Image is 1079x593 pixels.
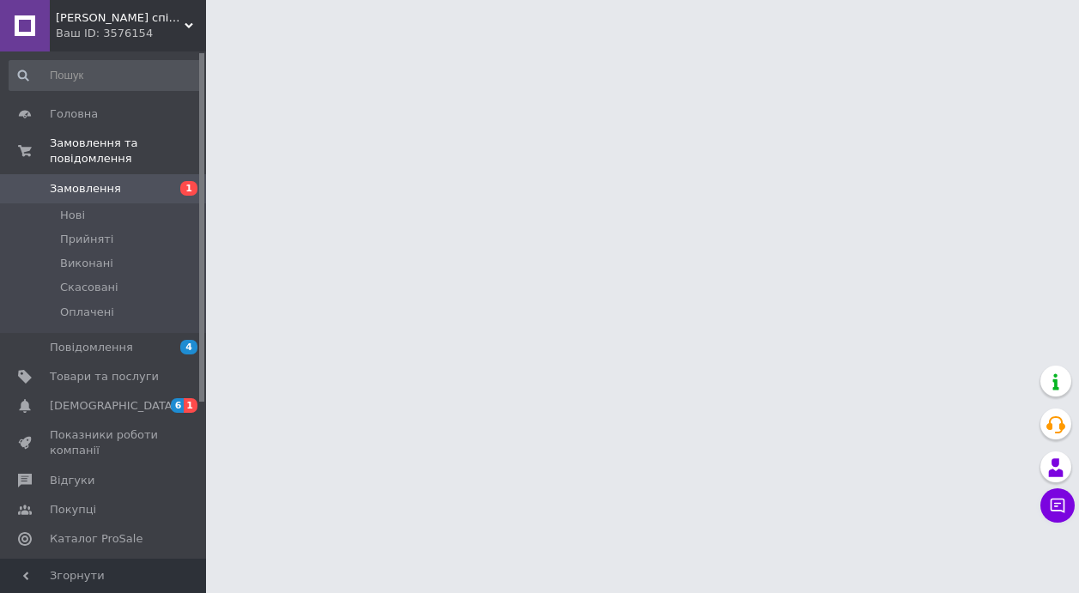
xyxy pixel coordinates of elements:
span: Замовлення [50,181,121,197]
span: [DEMOGRAPHIC_DATA] [50,398,177,414]
span: 1 [180,181,197,196]
span: Оплачені [60,305,114,320]
span: 6 [171,398,185,413]
span: Товари та послуги [50,369,159,384]
div: Ваш ID: 3576154 [56,26,206,41]
span: Головна [50,106,98,122]
span: Каталог ProSale [50,531,142,547]
span: Виконані [60,256,113,271]
span: 4 [180,340,197,354]
span: Якісна спідня білизна [56,10,185,26]
button: Чат з покупцем [1040,488,1075,523]
span: Показники роботи компанії [50,427,159,458]
span: Покупці [50,502,96,517]
span: Прийняті [60,232,113,247]
span: Повідомлення [50,340,133,355]
span: Замовлення та повідомлення [50,136,206,166]
span: Нові [60,208,85,223]
span: 1 [184,398,197,413]
span: Скасовані [60,280,118,295]
span: Відгуки [50,473,94,488]
input: Пошук [9,60,203,91]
